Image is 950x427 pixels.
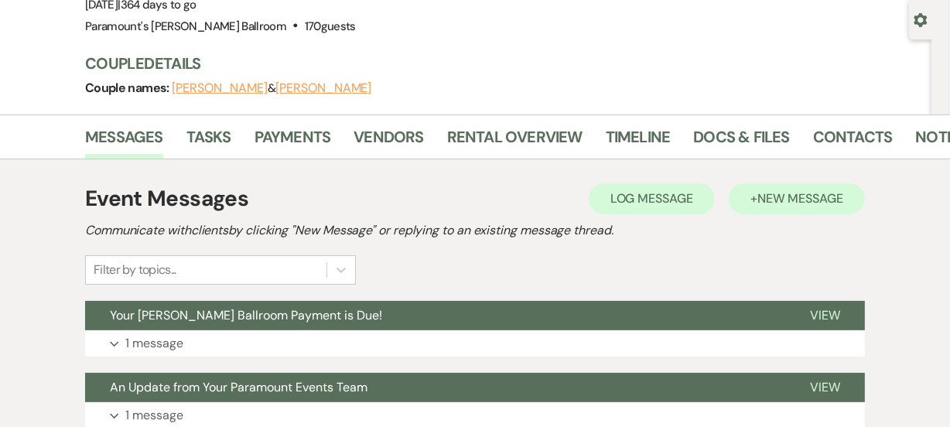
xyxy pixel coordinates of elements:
[914,12,928,26] button: Open lead details
[125,405,183,425] p: 1 message
[610,190,693,207] span: Log Message
[255,125,331,159] a: Payments
[757,190,843,207] span: New Message
[172,80,371,96] span: &
[85,125,163,159] a: Messages
[85,53,916,74] h3: Couple Details
[693,125,789,159] a: Docs & Files
[785,301,865,330] button: View
[447,125,583,159] a: Rental Overview
[305,19,356,34] span: 170 guests
[810,379,840,395] span: View
[186,125,231,159] a: Tasks
[85,221,865,240] h2: Communicate with clients by clicking "New Message" or replying to an existing message thread.
[810,307,840,323] span: View
[729,183,865,214] button: +New Message
[813,125,893,159] a: Contacts
[85,80,172,96] span: Couple names:
[85,301,785,330] button: Your [PERSON_NAME] Ballroom Payment is Due!
[85,183,248,215] h1: Event Messages
[85,330,865,357] button: 1 message
[85,19,286,34] span: Paramount's [PERSON_NAME] Ballroom
[125,333,183,354] p: 1 message
[606,125,671,159] a: Timeline
[110,379,367,395] span: An Update from Your Paramount Events Team
[275,82,371,94] button: [PERSON_NAME]
[172,82,268,94] button: [PERSON_NAME]
[354,125,423,159] a: Vendors
[110,307,382,323] span: Your [PERSON_NAME] Ballroom Payment is Due!
[85,373,785,402] button: An Update from Your Paramount Events Team
[94,261,176,279] div: Filter by topics...
[589,183,715,214] button: Log Message
[785,373,865,402] button: View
